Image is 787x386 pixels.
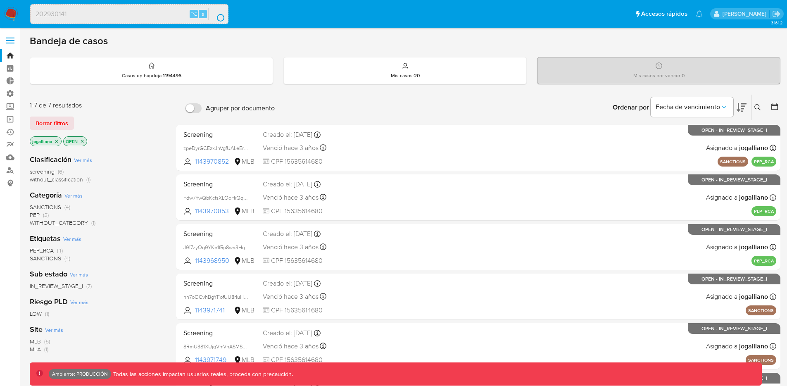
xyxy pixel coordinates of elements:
a: Salir [772,10,781,18]
a: Notificaciones [696,10,703,17]
p: Ambiente: PRODUCCIÓN [52,372,108,376]
span: s [202,10,204,18]
input: Buscar usuario o caso... [31,9,228,19]
button: search-icon [208,8,225,20]
p: Todas las acciones impactan usuarios reales, proceda con precaución. [111,370,293,378]
span: Accesos rápidos [641,10,687,18]
span: ⌥ [191,10,197,18]
p: joaquin.galliano@mercadolibre.com [723,10,769,18]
